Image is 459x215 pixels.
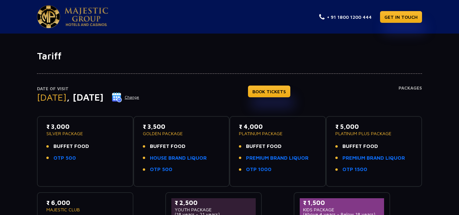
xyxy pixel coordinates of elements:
[46,131,124,136] p: SILVER PACKAGE
[380,11,422,23] a: GET IN TOUCH
[150,154,207,162] a: HOUSE BRAND LIQUOR
[319,13,372,20] a: + 91 1800 1200 444
[246,166,272,173] a: OTP 1000
[143,122,220,131] p: ₹ 3,500
[246,143,282,150] span: BUFFET FOOD
[150,143,185,150] span: BUFFET FOOD
[399,86,422,110] h4: Packages
[342,166,367,173] a: OTP 1500
[37,86,139,92] p: Date of Visit
[342,143,378,150] span: BUFFET FOOD
[342,154,405,162] a: PREMIUM BRAND LIQUOR
[175,207,252,212] p: YOUTH PACKAGE
[46,122,124,131] p: ₹ 3,000
[53,143,89,150] span: BUFFET FOOD
[335,122,413,131] p: ₹ 5,000
[239,131,317,136] p: PLATINUM PACKAGE
[303,207,381,212] p: KIDS PACKAGE
[46,207,124,212] p: MAJESTIC CLUB
[239,122,317,131] p: ₹ 4,000
[248,86,290,97] a: BOOK TICKETS
[150,166,172,173] a: OTP 500
[65,7,108,26] img: Majestic Pride
[37,92,67,103] span: [DATE]
[303,198,381,207] p: ₹ 1,500
[37,5,60,28] img: Majestic Pride
[175,198,252,207] p: ₹ 2,500
[67,92,103,103] span: , [DATE]
[112,92,139,103] button: Change
[46,198,124,207] p: ₹ 6,000
[53,154,76,162] a: OTP 500
[143,131,220,136] p: GOLDEN PACKAGE
[246,154,308,162] a: PREMIUM BRAND LIQUOR
[37,50,422,62] h1: Tariff
[335,131,413,136] p: PLATINUM PLUS PACKAGE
